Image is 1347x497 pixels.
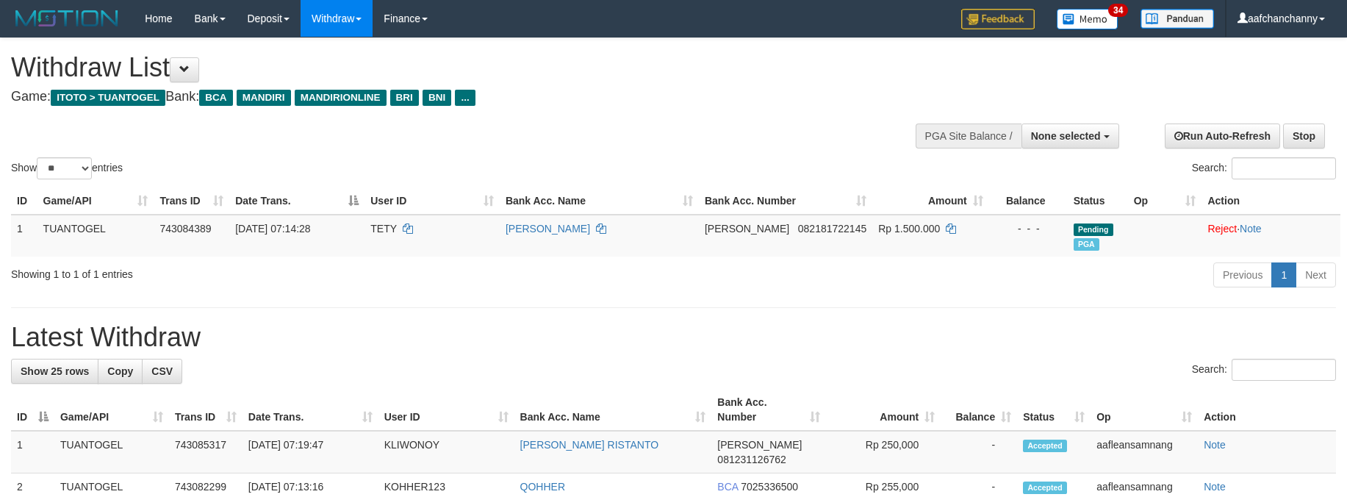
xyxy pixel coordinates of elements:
[961,9,1035,29] img: Feedback.jpg
[1271,262,1296,287] a: 1
[1240,223,1262,235] a: Note
[717,454,786,465] span: Copy 081231126762 to clipboard
[741,481,798,493] span: Copy 7025336500 to clipboard
[941,389,1017,431] th: Balance: activate to sort column ascending
[169,431,243,473] td: 743085317
[151,365,173,377] span: CSV
[872,187,989,215] th: Amount: activate to sort column ascending
[506,223,590,235] a: [PERSON_NAME]
[37,157,92,179] select: Showentries
[995,221,1062,236] div: - - -
[1207,223,1237,235] a: Reject
[1232,157,1336,179] input: Search:
[989,187,1068,215] th: Balance
[11,261,550,282] div: Showing 1 to 1 of 1 entries
[1091,389,1198,431] th: Op: activate to sort column ascending
[1074,238,1099,251] span: Marked by aafchonlypin
[1204,481,1226,493] a: Note
[295,90,387,106] span: MANDIRIONLINE
[364,187,500,215] th: User ID: activate to sort column ascending
[11,215,37,257] td: 1
[699,187,872,215] th: Bank Acc. Number: activate to sort column ascending
[1204,439,1226,451] a: Note
[1108,4,1128,17] span: 34
[54,431,169,473] td: TUANTOGEL
[37,215,154,257] td: TUANTOGEL
[229,187,364,215] th: Date Trans.: activate to sort column descending
[159,223,211,235] span: 743084389
[243,431,378,473] td: [DATE] 07:19:47
[826,389,941,431] th: Amount: activate to sort column ascending
[798,223,866,235] span: Copy 082181722145 to clipboard
[11,187,37,215] th: ID
[1074,224,1113,236] span: Pending
[11,53,883,82] h1: Withdraw List
[705,223,789,235] span: [PERSON_NAME]
[520,439,659,451] a: [PERSON_NAME] RISTANTO
[243,389,378,431] th: Date Trans.: activate to sort column ascending
[826,431,941,473] td: Rp 250,000
[1128,187,1202,215] th: Op: activate to sort column ascending
[237,90,291,106] span: MANDIRI
[514,389,712,431] th: Bank Acc. Name: activate to sort column ascending
[21,365,89,377] span: Show 25 rows
[390,90,419,106] span: BRI
[1023,482,1067,494] span: Accepted
[1201,215,1340,257] td: ·
[169,389,243,431] th: Trans ID: activate to sort column ascending
[1068,187,1128,215] th: Status
[1057,9,1118,29] img: Button%20Memo.svg
[500,187,699,215] th: Bank Acc. Name: activate to sort column ascending
[1192,359,1336,381] label: Search:
[423,90,451,106] span: BNI
[378,389,514,431] th: User ID: activate to sort column ascending
[1201,187,1340,215] th: Action
[1021,124,1119,149] button: None selected
[11,7,123,29] img: MOTION_logo.png
[1091,431,1198,473] td: aafleansamnang
[455,90,475,106] span: ...
[1023,440,1067,452] span: Accepted
[1283,124,1325,149] a: Stop
[1213,262,1272,287] a: Previous
[11,90,883,104] h4: Game: Bank:
[51,90,165,106] span: ITOTO > TUANTOGEL
[1031,130,1101,142] span: None selected
[1141,9,1214,29] img: panduan.png
[370,223,397,235] span: TETY
[107,365,133,377] span: Copy
[1296,262,1336,287] a: Next
[711,389,826,431] th: Bank Acc. Number: activate to sort column ascending
[98,359,143,384] a: Copy
[11,431,54,473] td: 1
[11,389,54,431] th: ID: activate to sort column descending
[235,223,310,235] span: [DATE] 07:14:28
[1232,359,1336,381] input: Search:
[878,223,940,235] span: Rp 1.500.000
[11,157,123,179] label: Show entries
[142,359,182,384] a: CSV
[717,481,738,493] span: BCA
[54,389,169,431] th: Game/API: activate to sort column ascending
[1017,389,1091,431] th: Status: activate to sort column ascending
[1198,389,1336,431] th: Action
[11,323,1336,352] h1: Latest Withdraw
[154,187,229,215] th: Trans ID: activate to sort column ascending
[37,187,154,215] th: Game/API: activate to sort column ascending
[11,359,98,384] a: Show 25 rows
[717,439,802,451] span: [PERSON_NAME]
[916,124,1021,149] div: PGA Site Balance /
[199,90,232,106] span: BCA
[1192,157,1336,179] label: Search:
[1165,124,1280,149] a: Run Auto-Refresh
[941,431,1017,473] td: -
[378,431,514,473] td: KLIWONOY
[520,481,565,493] a: QOHHER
